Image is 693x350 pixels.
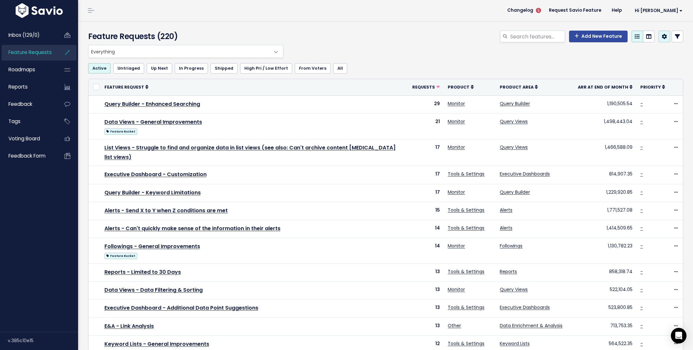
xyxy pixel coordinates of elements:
a: Query Builder - Keyword Limitations [104,189,201,196]
a: Feature Bucket [104,251,137,259]
a: Product Area [500,84,538,90]
a: Monitor [448,286,465,293]
a: Feedback form [2,148,54,163]
a: Tags [2,114,54,129]
td: 1,130,782.23 [574,238,636,264]
a: Data Views - Data Filtering & Sorting [104,286,203,294]
a: Query Views [500,286,528,293]
span: Changelog [507,8,533,13]
td: 1,190,505.54 [574,95,636,113]
span: Requests [412,84,435,90]
a: High Pri / Low Effort [240,63,292,74]
a: Followings - General Improvements [104,243,200,250]
span: Feature Request [104,84,144,90]
span: Feedback form [8,152,46,159]
a: - [640,189,643,195]
a: List Views - Struggle to find and organize data in list views (see also: Can't archive content [M... [104,144,396,161]
a: Feature Bucket [104,127,137,135]
input: Search features... [510,31,565,42]
td: 13 [408,317,444,335]
a: - [640,268,643,275]
a: Untriaged [113,63,144,74]
span: Feedback [8,101,32,107]
a: - [640,340,643,347]
a: Hi [PERSON_NAME] [627,6,688,16]
a: Query Builder [500,189,530,195]
a: Request Savio Feature [544,6,606,15]
h4: Feature Requests (220) [88,31,280,42]
a: Help [606,6,627,15]
a: Monitor [448,100,465,107]
td: 13 [408,264,444,282]
a: Roadmaps [2,62,54,77]
span: Feature Bucket [104,253,137,259]
a: Tools & Settings [448,207,484,213]
a: - [640,100,643,107]
a: Monitor [448,144,465,150]
a: Requests [412,84,440,90]
td: 1,229,920.85 [574,184,636,202]
span: Feature Bucket [104,128,137,135]
div: v.385c10e15 [8,332,78,349]
td: 1,466,588.09 [574,139,636,166]
a: Other [448,322,461,329]
td: 523,800.85 [574,300,636,317]
a: Feature Request [104,84,148,90]
a: Keyword Lists [500,340,530,347]
img: logo-white.9d6f32f41409.svg [14,3,64,18]
a: Up Next [147,63,172,74]
td: 1,414,509.65 [574,220,636,238]
a: Active [88,63,111,74]
span: Product [448,84,469,90]
a: Executive Dashboard - Customization [104,171,207,178]
td: 858,318.74 [574,264,636,282]
a: Monitor [448,189,465,195]
span: Roadmaps [8,66,35,73]
span: ARR at End of Month [578,84,628,90]
td: 13 [408,282,444,300]
td: 15 [408,202,444,220]
a: Feedback [2,97,54,112]
a: - [640,304,643,311]
a: Inbox (129/0) [2,28,54,43]
a: From Voters [295,63,331,74]
a: Priority [640,84,665,90]
span: 5 [536,8,541,13]
a: Alerts [500,207,512,213]
a: Executive Dashboard - Additional Data Point Suggestions [104,304,258,312]
a: Executive Dashboards [500,171,550,177]
a: Reports [2,79,54,94]
a: - [640,118,643,125]
a: Voting Board [2,131,54,146]
a: Reports - Limited to 30 Days [104,268,181,276]
a: Executive Dashboards [500,304,550,311]
a: - [640,225,643,231]
a: Data Enrichment & Analysis [500,322,563,329]
td: 14 [408,220,444,238]
a: Add New Feature [569,31,628,42]
a: ARR at End of Month [578,84,632,90]
td: 29 [408,95,444,113]
a: Feature Requests [2,45,54,60]
a: Tools & Settings [448,171,484,177]
a: Shipped [211,63,238,74]
a: Monitor [448,118,465,125]
a: Tools & Settings [448,225,484,231]
span: Everything [88,45,270,58]
td: 1,771,527.08 [574,202,636,220]
a: Query Views [500,144,528,150]
td: 1,498,443.04 [574,113,636,139]
span: Feature Requests [8,49,52,56]
td: 522,104.05 [574,282,636,300]
a: Followings [500,243,523,249]
a: Product [448,84,474,90]
span: Product Area [500,84,534,90]
td: 21 [408,113,444,139]
td: 814,907.35 [574,166,636,184]
span: Inbox (129/0) [8,32,40,38]
a: Data Views - General Improvements [104,118,202,126]
td: 713,753.35 [574,317,636,335]
div: Open Intercom Messenger [671,328,686,343]
a: Tools & Settings [448,304,484,311]
span: Priority [640,84,661,90]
